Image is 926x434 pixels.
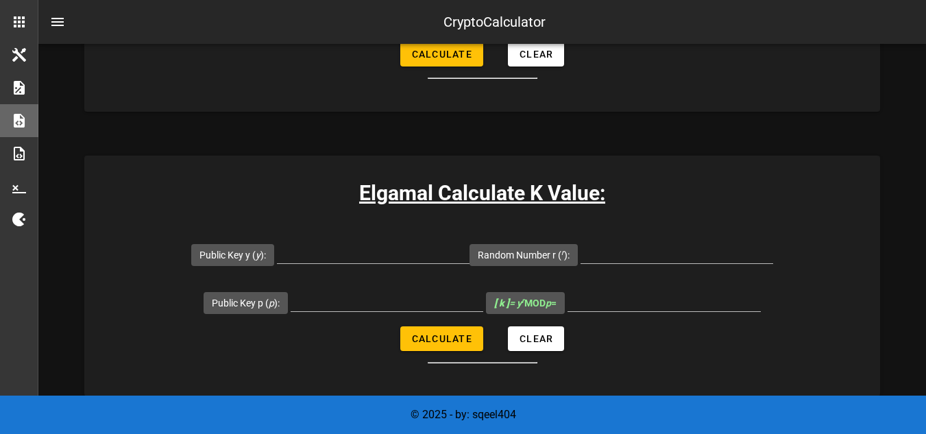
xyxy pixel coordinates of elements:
[411,49,472,60] span: Calculate
[41,5,74,38] button: nav-menu-toggle
[400,42,483,67] button: Calculate
[269,298,274,309] i: p
[508,42,564,67] button: Clear
[199,248,266,262] label: Public Key y ( ):
[519,49,553,60] span: Clear
[561,248,564,257] sup: r
[519,333,553,344] span: Clear
[400,326,483,351] button: Calculate
[478,248,570,262] label: Random Number r ( ):
[256,250,260,261] i: y
[494,298,557,309] span: MOD =
[494,298,509,309] b: [ k ]
[411,408,516,421] span: © 2025 - by: sqeel404
[84,178,880,208] h3: Elgamal Calculate K Value:
[212,296,280,310] label: Public Key p ( ):
[546,298,551,309] i: p
[443,12,546,32] div: CryptoCalculator
[508,326,564,351] button: Clear
[494,298,524,309] i: = y
[411,333,472,344] span: Calculate
[522,296,524,305] sup: r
